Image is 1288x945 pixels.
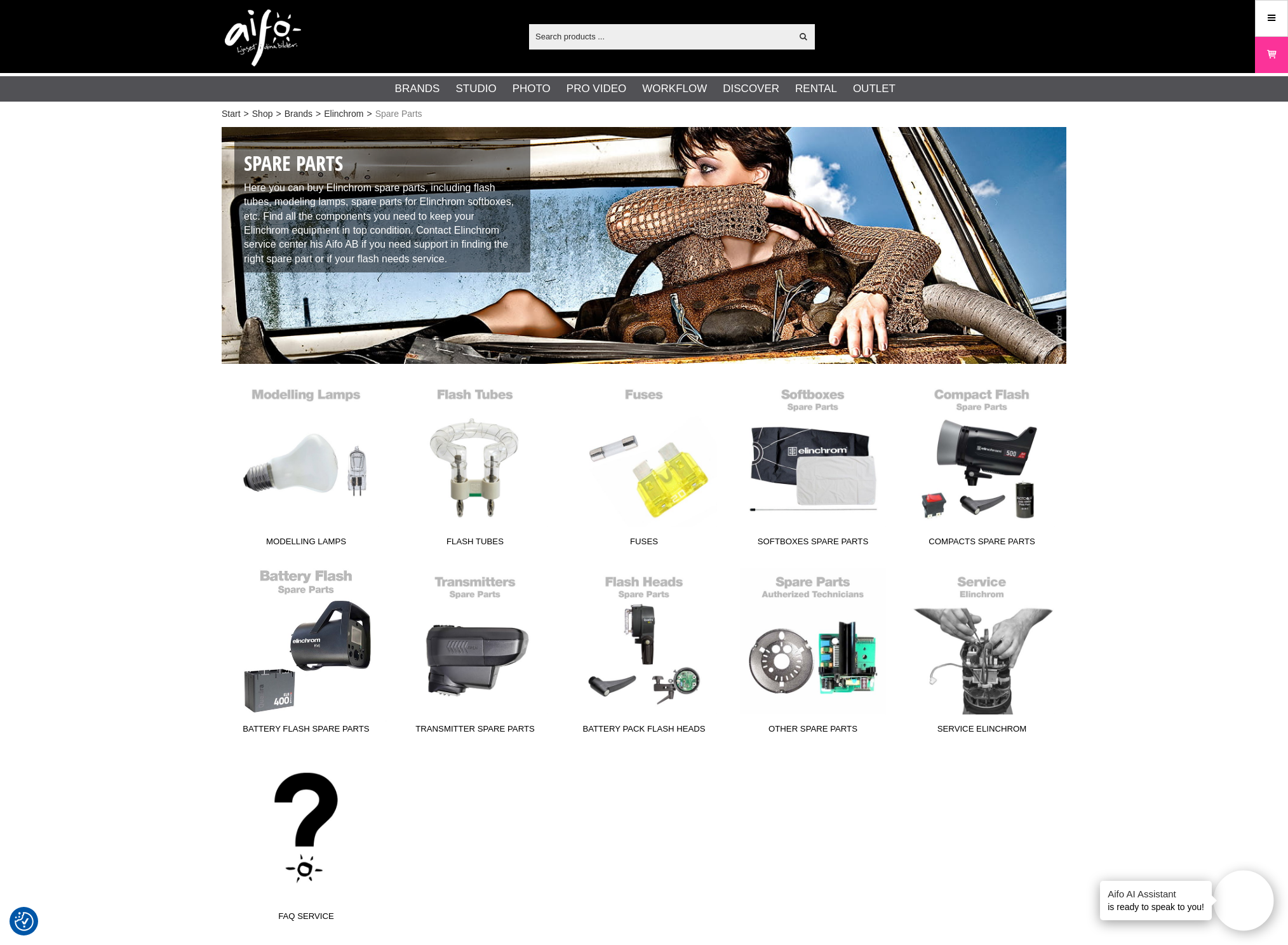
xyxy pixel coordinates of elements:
[560,723,728,740] span: Battery Pack Flash Heads
[560,568,728,740] a: Battery Pack Flash Heads
[728,568,897,740] a: Other Spare parts
[897,535,1066,553] span: Compacts Spare Parts
[222,723,391,740] span: Battery Flash Spare parts
[795,81,837,97] a: Rental
[222,756,391,927] a: FAQ Service
[375,107,422,121] span: Spare Parts
[222,127,1066,364] img: Elinchrom Spare parts
[391,568,560,740] a: Transmitter Spare Parts
[897,381,1066,553] a: Compacts Spare Parts
[728,723,897,740] span: Other Spare parts
[15,910,34,933] button: Consent Preferences
[728,535,897,553] span: Softboxes Spare Parts
[391,381,560,553] a: Flash Tubes
[529,27,791,46] input: Search products ...
[244,149,521,178] h1: Spare Parts
[222,910,391,927] span: FAQ Service
[222,535,391,553] span: Modelling Lamps
[391,723,560,740] span: Transmitter Spare Parts
[455,81,496,97] a: Studio
[234,140,530,272] div: Here you can buy Elinchrom spare parts, including flash tubes, modeling lamps, spare parts for El...
[15,912,34,931] img: Revisit consent button
[324,107,363,121] a: Elinchrom
[853,81,896,97] a: Outlet
[723,81,779,97] a: Discover
[366,107,372,121] span: >
[252,107,273,121] a: Shop
[560,381,728,553] a: Fuses
[222,381,391,553] a: Modelling Lamps
[1100,881,1212,920] div: is ready to speak to you!
[1108,887,1204,901] h4: Aifo AI Assistant
[395,81,440,97] a: Brands
[728,381,897,553] a: Softboxes Spare Parts
[897,723,1066,740] span: Service Elinchrom
[391,535,560,553] span: Flash Tubes
[276,107,281,121] span: >
[316,107,321,121] span: >
[513,81,551,97] a: Photo
[560,535,728,553] span: Fuses
[567,81,626,97] a: Pro Video
[244,107,249,121] span: >
[222,568,391,740] a: Battery Flash Spare parts
[642,81,707,97] a: Workflow
[222,107,241,121] a: Start
[897,568,1066,740] a: Service Elinchrom
[225,10,301,67] img: logo.png
[285,107,312,121] a: Brands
